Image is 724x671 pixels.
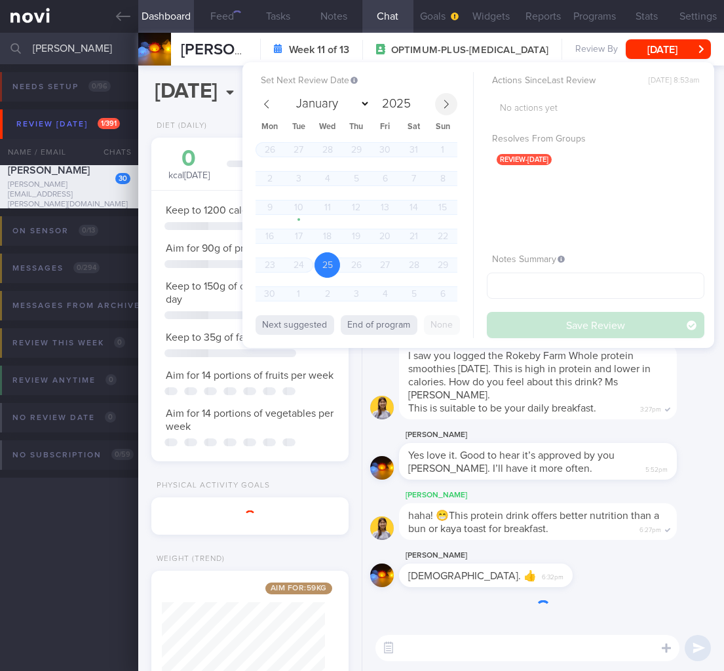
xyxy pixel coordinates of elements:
[9,259,103,277] div: Messages
[13,115,123,133] div: Review [DATE]
[645,462,668,474] span: 5:52pm
[313,123,342,132] span: Wed
[575,44,618,56] span: Review By
[166,332,284,343] span: Keep to 35g of fat per day
[105,412,116,423] span: 0
[399,548,612,564] div: [PERSON_NAME]
[497,154,552,165] span: review-[DATE]
[640,402,661,414] span: 3:27pm
[626,39,711,59] button: [DATE]
[500,103,704,115] p: No actions yet
[79,225,98,236] span: 0 / 13
[290,94,370,114] select: Month
[408,450,615,474] span: Yes love it. Good to hear it’s approved by you [PERSON_NAME]. I’ll have it more often.
[73,262,100,273] span: 0 / 294
[429,123,457,132] span: Sun
[391,44,548,57] span: OPTIMUM-PLUS-[MEDICAL_DATA]
[111,449,134,460] span: 0 / 59
[115,173,130,184] div: 30
[9,297,176,315] div: Messages from Archived
[9,222,102,240] div: On sensor
[342,123,371,132] span: Thu
[408,403,596,413] span: This is suitable to be your daily breakfast.
[164,147,214,182] div: kcal [DATE]
[151,554,225,564] div: Weight (Trend)
[151,121,207,131] div: Diet (Daily)
[341,315,417,335] button: End of program
[98,118,120,129] span: 1 / 391
[166,243,304,254] span: Aim for 90g of protein per day
[105,374,117,385] span: 0
[399,427,716,443] div: [PERSON_NAME]
[166,370,333,381] span: Aim for 14 portions of fruits per week
[8,180,130,210] div: [PERSON_NAME][EMAIL_ADDRESS][PERSON_NAME][DOMAIN_NAME]
[408,351,651,400] span: I saw you logged the Rokeby Farm Whole protein smoothies [DATE]. This is high in protein and lowe...
[377,98,413,110] input: Year
[492,255,565,264] span: Notes Summary
[8,165,90,176] span: [PERSON_NAME]
[649,76,699,86] span: [DATE] 8:53am
[9,372,120,389] div: Review anytime
[256,123,284,132] span: Mon
[371,123,400,132] span: Fri
[261,75,468,87] label: Set Next Review Date
[151,481,270,491] div: Physical Activity Goals
[166,281,322,305] span: Keep to 150g of carbohydrates per day
[9,334,128,352] div: Review this week
[400,123,429,132] span: Sat
[408,571,537,581] span: [DEMOGRAPHIC_DATA]. 👍
[265,583,332,594] span: Aim for: 59 kg
[289,43,349,56] strong: Week 11 of 13
[114,337,125,348] span: 0
[166,408,333,432] span: Aim for 14 portions of vegetables per week
[492,75,699,87] label: Actions Since Last Review
[639,522,661,535] span: 6:27pm
[88,81,111,92] span: 0 / 96
[542,569,563,582] span: 6:32pm
[9,78,114,96] div: Needs setup
[256,315,334,335] button: Next suggested
[9,446,137,464] div: No subscription
[166,205,301,216] span: Keep to 1200 calories per day
[86,139,138,165] div: Chats
[492,134,699,145] label: Resolves From Groups
[9,409,119,427] div: No review date
[399,488,716,503] div: [PERSON_NAME]
[284,123,313,132] span: Tue
[181,42,303,58] span: [PERSON_NAME]
[408,510,659,534] span: haha! 😁This protein drink offers better nutrition than a bun or kaya toast for breakfast.
[164,147,214,170] div: 0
